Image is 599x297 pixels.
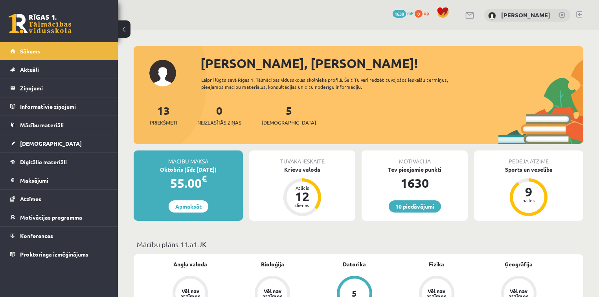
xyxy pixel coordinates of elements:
[290,190,314,203] div: 12
[20,48,40,55] span: Sākums
[150,119,177,126] span: Priekšmeti
[362,174,468,192] div: 1630
[10,171,108,189] a: Maksājumi
[415,10,433,16] a: 0 xp
[9,14,72,33] a: Rīgas 1. Tālmācības vidusskola
[20,140,82,147] span: [DEMOGRAPHIC_DATA]
[134,174,243,192] div: 55.00
[474,165,583,217] a: Sports un veselība 9 balles
[10,97,108,115] a: Informatīvie ziņojumi
[343,260,366,268] a: Datorika
[249,150,355,165] div: Tuvākā ieskaite
[134,165,243,174] div: Oktobris (līdz [DATE])
[201,76,471,90] div: Laipni lūgts savā Rīgas 1. Tālmācības vidusskolas skolnieka profilā. Šeit Tu vari redzēt tuvojošo...
[20,79,108,97] legend: Ziņojumi
[150,103,177,126] a: 13Priekšmeti
[20,121,64,128] span: Mācību materiāli
[197,103,241,126] a: 0Neizlasītās ziņas
[169,200,208,213] a: Apmaksāt
[20,97,108,115] legend: Informatīvie ziņojumi
[517,185,540,198] div: 9
[429,260,444,268] a: Fizika
[10,116,108,134] a: Mācību materiāli
[393,10,413,16] a: 1630 mP
[505,260,533,268] a: Ģeogrāfija
[415,10,423,18] span: 0
[10,208,108,226] a: Motivācijas programma
[290,185,314,190] div: Atlicis
[10,245,108,263] a: Proktoringa izmēģinājums
[20,171,108,189] legend: Maksājumi
[10,134,108,152] a: [DEMOGRAPHIC_DATA]
[407,10,413,16] span: mP
[517,198,540,203] div: balles
[10,79,108,97] a: Ziņojumi
[10,153,108,171] a: Digitālie materiāli
[474,165,583,174] div: Sports un veselība
[173,260,207,268] a: Angļu valoda
[10,190,108,208] a: Atzīmes
[424,10,429,16] span: xp
[249,165,355,217] a: Krievu valoda Atlicis 12 dienas
[10,227,108,245] a: Konferences
[20,214,82,221] span: Motivācijas programma
[202,173,207,184] span: €
[262,103,316,126] a: 5[DEMOGRAPHIC_DATA]
[20,158,67,165] span: Digitālie materiāli
[389,200,441,213] a: 10 piedāvājumi
[501,11,550,19] a: [PERSON_NAME]
[362,165,468,174] div: Tev pieejamie punkti
[261,260,284,268] a: Bioloģija
[137,239,580,249] p: Mācību plāns 11.a1 JK
[10,60,108,79] a: Aktuāli
[262,119,316,126] span: [DEMOGRAPHIC_DATA]
[290,203,314,207] div: dienas
[20,66,39,73] span: Aktuāli
[474,150,583,165] div: Pēdējā atzīme
[197,119,241,126] span: Neizlasītās ziņas
[20,251,88,258] span: Proktoringa izmēģinājums
[10,42,108,60] a: Sākums
[249,165,355,174] div: Krievu valoda
[393,10,406,18] span: 1630
[200,54,583,73] div: [PERSON_NAME], [PERSON_NAME]!
[20,232,53,239] span: Konferences
[20,195,41,202] span: Atzīmes
[134,150,243,165] div: Mācību maksa
[488,12,496,20] img: Viktorija Bērziņa
[362,150,468,165] div: Motivācija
